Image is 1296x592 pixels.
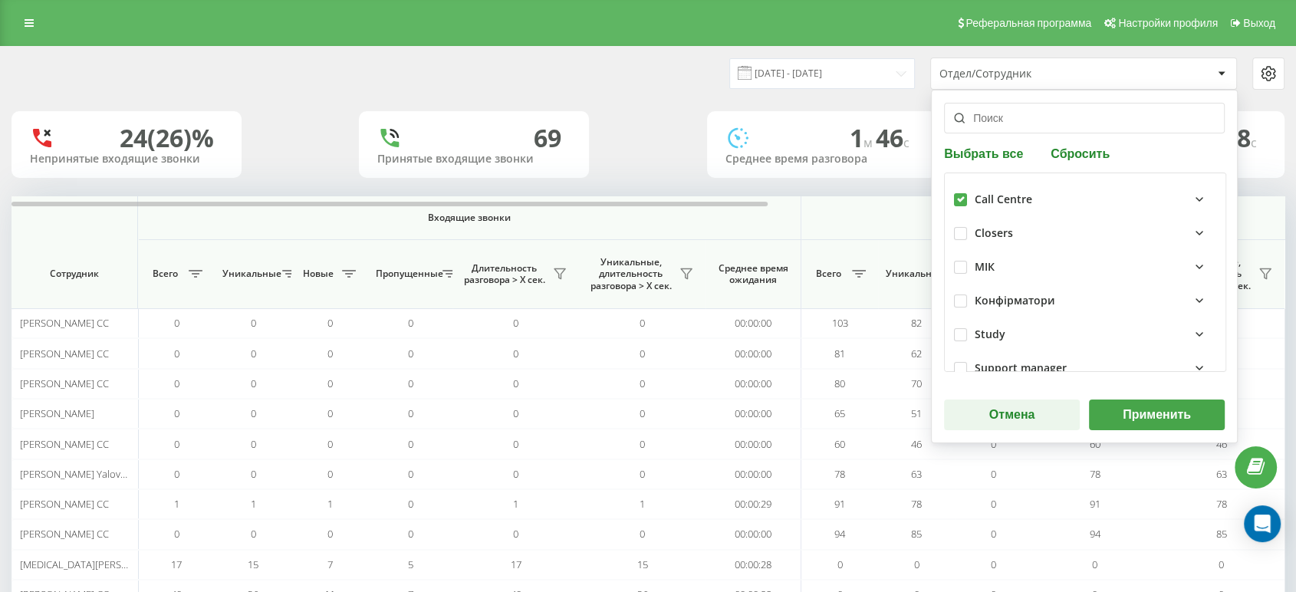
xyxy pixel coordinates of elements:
[1251,134,1257,151] span: c
[513,437,518,451] span: 0
[251,467,256,481] span: 0
[1223,121,1257,154] span: 18
[834,377,845,390] span: 80
[20,497,109,511] span: [PERSON_NAME] CC
[640,527,645,541] span: 0
[30,153,223,166] div: Непринятые входящие звонки
[174,497,179,511] span: 1
[1216,497,1227,511] span: 78
[408,406,413,420] span: 0
[20,377,109,390] span: [PERSON_NAME] CC
[251,377,256,390] span: 0
[408,557,413,571] span: 5
[408,316,413,330] span: 0
[1090,497,1100,511] span: 91
[408,377,413,390] span: 0
[1090,437,1100,451] span: 60
[1092,557,1097,571] span: 0
[911,316,922,330] span: 82
[251,527,256,541] span: 0
[991,557,996,571] span: 0
[706,308,801,338] td: 00:00:00
[903,134,910,151] span: c
[174,316,179,330] span: 0
[327,527,333,541] span: 0
[408,467,413,481] span: 0
[327,316,333,330] span: 0
[377,153,571,166] div: Принятые входящие звонки
[834,347,845,360] span: 81
[640,347,645,360] span: 0
[408,527,413,541] span: 0
[513,467,518,481] span: 0
[975,193,1032,206] div: Call Centre
[174,467,179,481] span: 0
[20,316,109,330] span: [PERSON_NAME] CC
[834,406,845,420] span: 65
[299,268,337,280] span: Новые
[408,437,413,451] span: 0
[25,268,124,280] span: Сотрудник
[706,459,801,489] td: 00:00:00
[991,527,996,541] span: 0
[20,437,109,451] span: [PERSON_NAME] CC
[327,347,333,360] span: 0
[513,377,518,390] span: 0
[809,268,847,280] span: Всего
[20,467,157,481] span: [PERSON_NAME] Yalovenko CC
[513,316,518,330] span: 0
[146,268,184,280] span: Всего
[911,497,922,511] span: 78
[120,123,214,153] div: 24 (26)%
[834,467,845,481] span: 78
[327,437,333,451] span: 0
[408,347,413,360] span: 0
[222,268,278,280] span: Уникальные
[327,467,333,481] span: 0
[706,429,801,459] td: 00:00:00
[944,400,1080,430] button: Отмена
[513,347,518,360] span: 0
[911,347,922,360] span: 62
[251,406,256,420] span: 0
[706,519,801,549] td: 00:00:00
[251,347,256,360] span: 0
[174,527,179,541] span: 0
[911,406,922,420] span: 51
[944,146,1028,160] button: Выбрать все
[1216,467,1227,481] span: 63
[975,294,1055,308] div: Конфірматори
[513,406,518,420] span: 0
[717,262,789,286] span: Среднее время ожидания
[911,377,922,390] span: 70
[248,557,258,571] span: 15
[991,497,996,511] span: 0
[1216,527,1227,541] span: 85
[834,497,845,511] span: 91
[174,347,179,360] span: 0
[171,557,182,571] span: 17
[1090,527,1100,541] span: 94
[914,557,919,571] span: 0
[911,437,922,451] span: 46
[706,550,801,580] td: 00:00:28
[1089,400,1225,430] button: Применить
[174,406,179,420] span: 0
[1118,17,1218,29] span: Настройки профиля
[640,467,645,481] span: 0
[939,67,1123,81] div: Отдел/Сотрудник
[376,268,438,280] span: Пропущенные
[587,256,675,292] span: Уникальные, длительность разговора > Х сек.
[911,527,922,541] span: 85
[174,437,179,451] span: 0
[511,557,521,571] span: 17
[911,467,922,481] span: 63
[20,347,109,360] span: [PERSON_NAME] CC
[1219,557,1224,571] span: 0
[640,406,645,420] span: 0
[513,527,518,541] span: 0
[174,377,179,390] span: 0
[834,437,845,451] span: 60
[1090,467,1100,481] span: 78
[975,328,1005,341] div: Study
